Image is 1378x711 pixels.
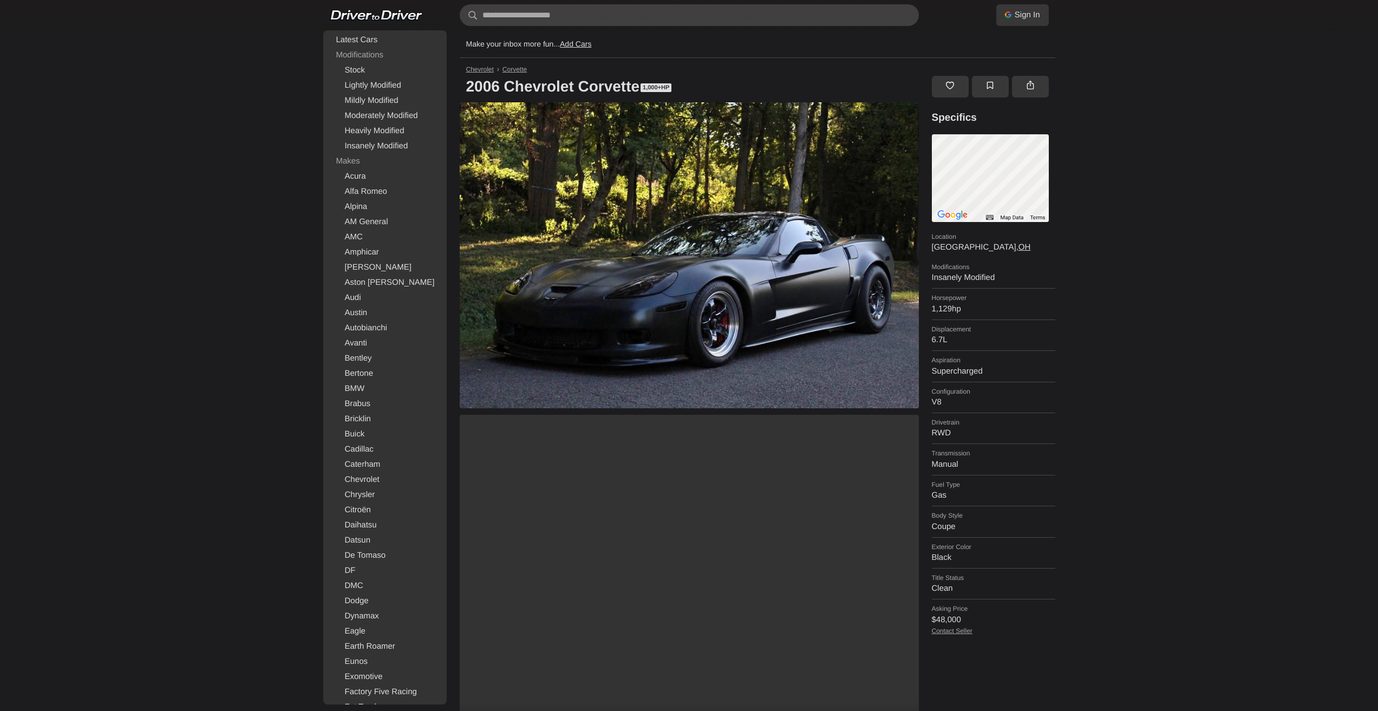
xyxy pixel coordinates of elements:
a: Moderately Modified [325,108,445,123]
a: Add Cars [560,40,591,48]
a: Acura [325,169,445,184]
a: Buick [325,427,445,442]
div: Makes [325,154,445,169]
dd: Gas [932,491,1055,500]
dt: Configuration [932,388,1055,395]
a: Contact Seller [932,627,972,635]
dt: Transmission [932,449,1055,457]
a: Eagle [325,624,445,639]
a: Citroën [325,503,445,518]
a: Bricklin [325,412,445,427]
dt: Horsepower [932,294,1055,302]
a: OH [1018,243,1031,252]
h1: 2006 Chevrolet Corvette [460,71,925,102]
a: Alfa Romeo [325,184,445,199]
dt: Displacement [932,325,1055,333]
dd: 6.7L [932,335,1055,345]
a: DF [325,563,445,578]
a: Audi [325,290,445,305]
a: Daihatsu [325,518,445,533]
a: Aston [PERSON_NAME] [325,275,445,290]
a: Latest Cars [325,32,445,48]
div: Modifications [325,48,445,63]
img: 2006 Chevrolet Corvette for sale [460,102,919,408]
dd: RWD [932,428,1055,438]
a: Brabus [325,396,445,412]
a: Amphicar [325,245,445,260]
a: Datsun [325,533,445,548]
a: Exomotive [325,669,445,684]
p: Make your inbox more fun... [466,30,592,57]
h3: Specifics [932,111,1055,126]
dt: Exterior Color [932,543,1055,551]
dd: Supercharged [932,367,1055,376]
a: Insanely Modified [325,139,445,154]
a: BMW [325,381,445,396]
a: Eunos [325,654,445,669]
a: Heavily Modified [325,123,445,139]
a: Sign In [996,4,1049,26]
dt: Location [932,233,1055,240]
a: AMC [325,230,445,245]
dd: Black [932,553,1055,563]
a: Chrysler [325,487,445,503]
a: Stock [325,63,445,78]
a: Bentley [325,351,445,366]
dt: Body Style [932,512,1055,519]
a: Austin [325,305,445,321]
dt: Aspiration [932,356,1055,364]
a: Dynamax [325,609,445,624]
a: AM General [325,214,445,230]
a: Mildly Modified [325,93,445,108]
a: Earth Roamer [325,639,445,654]
a: Factory Five Racing [325,684,445,700]
a: DMC [325,578,445,593]
a: Chevrolet [325,472,445,487]
dd: Clean [932,584,1055,593]
img: Google [935,208,970,222]
dt: Asking Price [932,605,1055,612]
dt: Title Status [932,574,1055,582]
a: De Tomaso [325,548,445,563]
dt: Drivetrain [932,419,1055,426]
a: Terms (opens in new tab) [1030,215,1045,221]
a: Lightly Modified [325,78,445,93]
dd: Coupe [932,522,1055,532]
dd: [GEOGRAPHIC_DATA], [932,243,1055,252]
a: Autobianchi [325,321,445,336]
dd: Manual [932,460,1055,469]
button: Map Data [1000,214,1023,222]
a: Corvette [502,66,527,73]
a: [PERSON_NAME] [325,260,445,275]
dd: Insanely Modified [932,273,1055,283]
a: Open this area in Google Maps (opens a new window) [935,208,970,222]
a: Caterham [325,457,445,472]
dd: 1,129hp [932,304,1055,314]
span: 1,000+hp [641,83,671,92]
dt: Modifications [932,263,1055,271]
dd: V8 [932,397,1055,407]
a: Avanti [325,336,445,351]
dt: Fuel Type [932,481,1055,488]
dd: $48,000 [932,615,1055,625]
nav: Breadcrumb [460,66,1055,73]
a: Dodge [325,593,445,609]
a: Cadillac [325,442,445,457]
a: Bertone [325,366,445,381]
button: Keyboard shortcuts [986,214,994,222]
a: Chevrolet [466,66,494,73]
a: Alpina [325,199,445,214]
